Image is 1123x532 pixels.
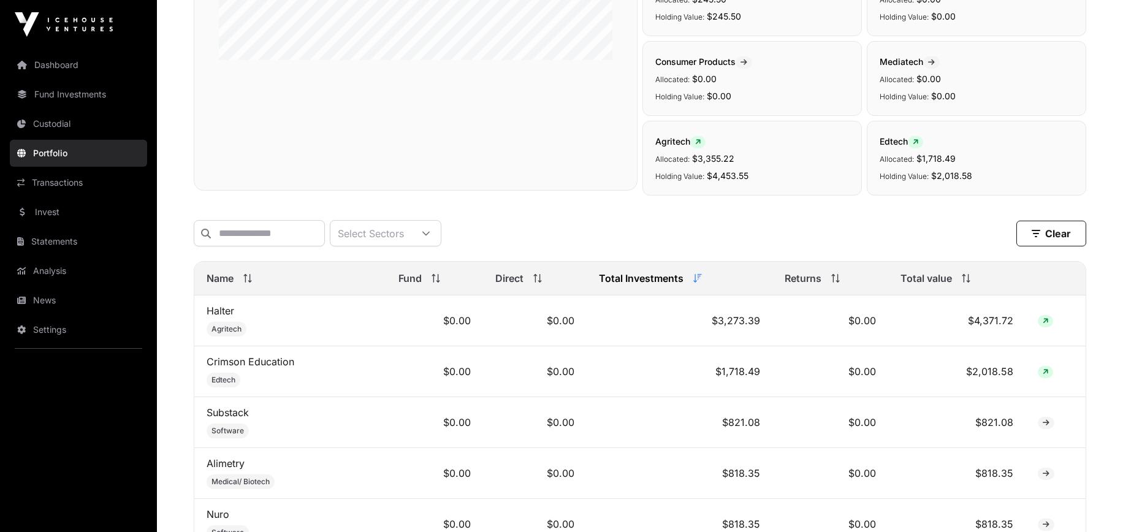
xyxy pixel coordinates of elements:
td: $818.35 [587,448,772,499]
span: Edtech [880,136,923,146]
td: $0.00 [386,295,482,346]
span: Fund [398,271,422,286]
td: $4,371.72 [888,295,1026,346]
span: $0.00 [931,11,956,21]
span: $0.00 [707,91,731,101]
a: Nuro [207,508,229,520]
span: $0.00 [692,74,717,84]
td: $0.00 [772,397,888,448]
span: Total Investments [599,271,683,286]
span: Holding Value: [655,172,704,181]
span: Allocated: [880,154,914,164]
td: $0.00 [483,448,587,499]
a: Crimson Education [207,355,294,368]
span: Agritech [655,136,706,146]
td: $0.00 [772,295,888,346]
span: Mediatech [880,56,940,67]
a: Settings [10,316,147,343]
span: Holding Value: [655,92,704,101]
span: Direct [495,271,523,286]
iframe: Chat Widget [1062,473,1123,532]
span: $245.50 [707,11,741,21]
a: Invest [10,199,147,226]
td: $2,018.58 [888,346,1026,397]
span: Allocated: [880,75,914,84]
span: $3,355.22 [692,153,734,164]
span: Holding Value: [880,12,929,21]
img: Icehouse Ventures Logo [15,12,113,37]
a: Portfolio [10,140,147,167]
a: Analysis [10,257,147,284]
td: $0.00 [386,397,482,448]
a: Fund Investments [10,81,147,108]
span: Returns [785,271,821,286]
a: Alimetry [207,457,245,469]
span: $1,718.49 [916,153,956,164]
span: Allocated: [655,75,690,84]
td: $821.08 [587,397,772,448]
span: Holding Value: [880,92,929,101]
td: $0.00 [483,346,587,397]
span: Agritech [211,324,242,334]
button: Clear [1016,221,1086,246]
span: $4,453.55 [707,170,748,181]
span: Consumer Products [655,56,752,67]
a: Dashboard [10,51,147,78]
a: Halter [207,305,234,317]
span: Allocated: [655,154,690,164]
span: Name [207,271,234,286]
div: Select Sectors [330,221,411,246]
span: Holding Value: [655,12,704,21]
span: Holding Value: [880,172,929,181]
td: $0.00 [483,295,587,346]
td: $0.00 [772,346,888,397]
a: Custodial [10,110,147,137]
td: $3,273.39 [587,295,772,346]
td: $0.00 [772,448,888,499]
span: Software [211,426,244,436]
td: $818.35 [888,448,1026,499]
span: Edtech [211,375,235,385]
span: $0.00 [931,91,956,101]
td: $0.00 [386,346,482,397]
a: Substack [207,406,249,419]
span: Total value [900,271,952,286]
span: Medical/ Biotech [211,477,270,487]
td: $1,718.49 [587,346,772,397]
span: $2,018.58 [931,170,972,181]
a: Statements [10,228,147,255]
span: $0.00 [916,74,941,84]
a: News [10,287,147,314]
a: Transactions [10,169,147,196]
td: $0.00 [483,397,587,448]
td: $821.08 [888,397,1026,448]
td: $0.00 [386,448,482,499]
